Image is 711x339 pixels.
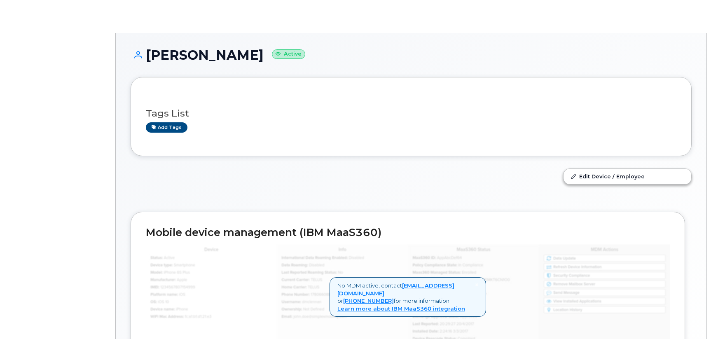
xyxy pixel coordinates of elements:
h3: Tags List [146,108,676,119]
small: Active [272,49,305,59]
a: [EMAIL_ADDRESS][DOMAIN_NAME] [337,282,454,297]
a: Learn more about IBM MaaS360 integration [337,305,465,312]
a: Edit Device / Employee [564,169,691,184]
div: No MDM active, contact or for more information [330,277,486,317]
span: × [475,281,478,288]
a: [PHONE_NUMBER] [343,297,394,304]
a: Close [475,282,478,288]
a: Add tags [146,122,187,133]
h1: [PERSON_NAME] [131,48,692,62]
h2: Mobile device management (IBM MaaS360) [146,227,670,238]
